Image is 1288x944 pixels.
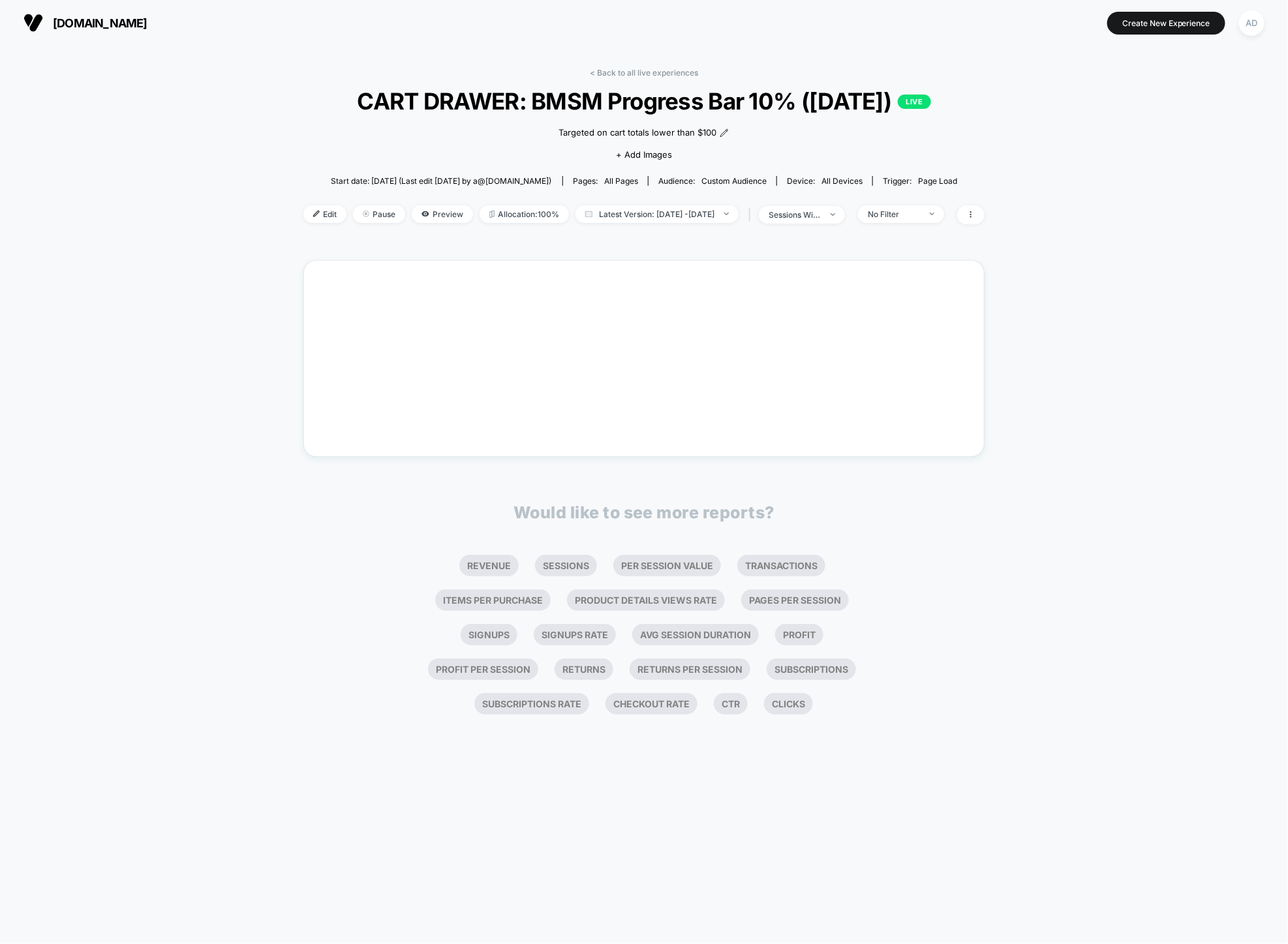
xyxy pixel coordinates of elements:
[567,589,725,611] li: Product Details Views Rate
[918,176,957,186] span: Page Load
[313,211,320,217] img: edit
[930,213,934,215] img: end
[769,210,821,220] div: sessions with impression
[606,693,698,715] li: Checkout Rate
[616,149,672,160] span: + Add Images
[585,211,592,217] img: calendar
[555,658,613,680] li: Returns
[331,176,551,186] span: Start date: [DATE] (Last edit [DATE] by a@[DOMAIN_NAME])
[412,205,473,223] span: Preview
[23,13,43,33] img: Visually logo
[435,589,551,611] li: Items Per Purchase
[489,211,495,218] img: rebalance
[337,87,951,115] span: CART DRAWER: BMSM Progress Bar 10% ([DATE])
[303,205,346,223] span: Edit
[898,95,930,109] p: LIVE
[461,624,517,645] li: Signups
[535,555,597,576] li: Sessions
[53,16,147,30] span: [DOMAIN_NAME]
[514,503,774,522] p: Would like to see more reports?
[724,213,729,215] img: end
[775,624,823,645] li: Profit
[559,126,716,140] span: Targeted on cart totals lower than $100
[1239,10,1265,36] div: AD
[632,624,759,645] li: Avg Session Duration
[821,176,863,186] span: all devices
[428,658,538,680] li: Profit Per Session
[573,176,638,186] div: Pages:
[1107,12,1225,35] button: Create New Experience
[1235,10,1268,37] button: AD
[767,658,856,680] li: Subscriptions
[831,213,835,216] img: end
[534,624,616,645] li: Signups Rate
[604,176,638,186] span: all pages
[590,68,698,78] a: < Back to all live experiences
[658,176,767,186] div: Audience:
[480,205,569,223] span: Allocation: 100%
[745,205,759,224] span: |
[474,693,589,715] li: Subscriptions Rate
[353,205,405,223] span: Pause
[459,555,519,576] li: Revenue
[741,589,849,611] li: Pages Per Session
[883,176,957,186] div: Trigger:
[20,12,151,33] button: [DOMAIN_NAME]
[868,209,920,219] div: No Filter
[714,693,748,715] li: Ctr
[701,176,767,186] span: Custom Audience
[613,555,721,576] li: Per Session Value
[776,176,872,186] span: Device:
[630,658,750,680] li: Returns Per Session
[575,205,739,223] span: Latest Version: [DATE] - [DATE]
[363,211,369,217] img: end
[737,555,825,576] li: Transactions
[764,693,813,715] li: Clicks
